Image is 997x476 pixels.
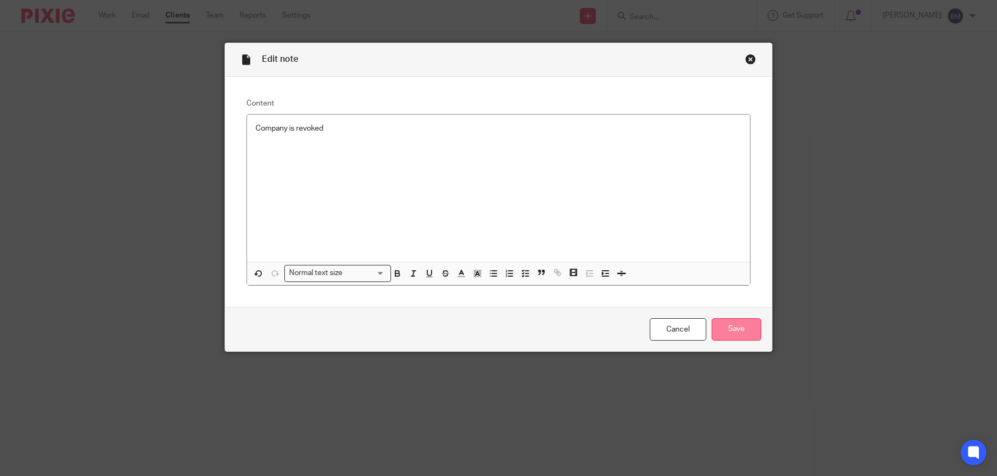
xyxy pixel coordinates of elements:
[262,55,298,63] span: Edit note
[650,318,706,341] a: Cancel
[712,318,761,341] input: Save
[346,268,384,279] input: Search for option
[745,54,756,64] div: Close this dialog window
[256,123,742,134] p: Company is revoked
[284,265,391,281] div: Search for option
[246,98,751,109] label: Content
[287,268,345,279] span: Normal text size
